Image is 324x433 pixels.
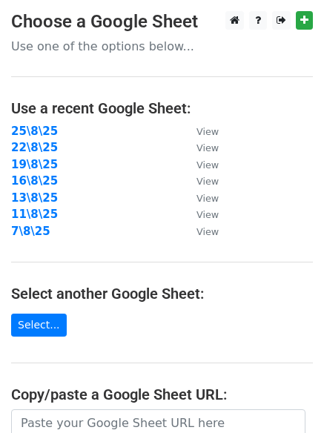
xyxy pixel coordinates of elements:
[11,125,58,138] a: 25\8\25
[11,314,67,337] a: Select...
[11,174,58,188] a: 16\8\25
[11,11,313,33] h3: Choose a Google Sheet
[11,158,58,171] a: 19\8\25
[11,191,58,205] a: 13\8\25
[196,159,219,171] small: View
[196,226,219,237] small: View
[11,285,313,303] h4: Select another Google Sheet:
[11,99,313,117] h4: Use a recent Google Sheet:
[11,39,313,54] p: Use one of the options below...
[11,225,50,238] a: 7\8\25
[196,209,219,220] small: View
[11,208,58,221] a: 11\8\25
[182,208,219,221] a: View
[196,126,219,137] small: View
[196,193,219,204] small: View
[182,225,219,238] a: View
[182,158,219,171] a: View
[182,125,219,138] a: View
[196,176,219,187] small: View
[182,191,219,205] a: View
[182,174,219,188] a: View
[11,141,58,154] a: 22\8\25
[196,142,219,153] small: View
[182,141,219,154] a: View
[11,386,313,403] h4: Copy/paste a Google Sheet URL:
